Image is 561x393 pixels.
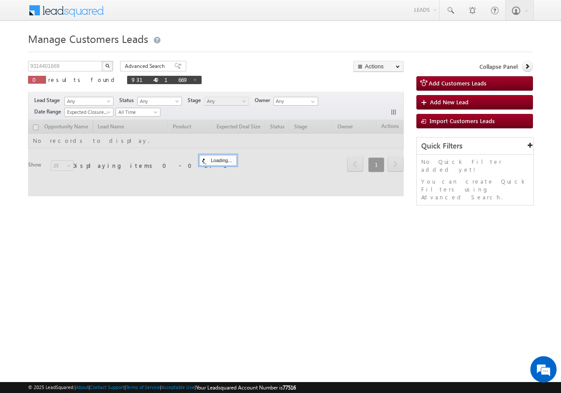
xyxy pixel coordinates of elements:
a: Terms of Service [126,384,160,390]
span: © 2025 LeadSquared | | | | | [28,383,296,392]
a: Expected Closure Date [64,108,114,117]
span: Add Customers Leads [429,79,486,87]
span: 9314401669 [131,76,188,83]
span: Any [65,97,110,105]
a: Any [64,97,114,106]
span: Add New Lead [430,98,469,106]
span: Manage Customers Leads [28,32,148,46]
span: results found [48,76,118,83]
a: Any [204,97,249,106]
a: About [76,384,89,390]
span: 0 [32,76,42,83]
span: 77516 [283,384,296,391]
img: Search [105,64,110,68]
a: All Time [116,108,160,117]
span: All Time [116,108,158,116]
p: No Quick Filter added yet! [421,158,529,173]
button: Actions [353,61,404,72]
a: Any [137,97,182,106]
span: Status [119,96,137,104]
p: You can create Quick Filters using Advanced Search. [421,177,529,201]
span: Owner [255,96,273,104]
input: Type to Search [273,97,318,106]
div: Quick Filters [417,138,533,155]
span: Date Range [34,108,64,116]
span: Lead Stage [34,96,63,104]
span: Collapse Panel [479,63,518,71]
span: Any [138,97,179,105]
a: Acceptable Use [161,384,195,390]
span: Stage [188,96,204,104]
span: Advanced Search [125,62,167,70]
span: Any [205,97,246,105]
span: Your Leadsquared Account Number is [196,384,296,391]
div: Loading... [199,155,237,166]
span: Expected Closure Date [65,108,110,116]
a: Show All Items [306,97,317,106]
a: Contact Support [90,384,124,390]
span: Import Customers Leads [430,117,495,124]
